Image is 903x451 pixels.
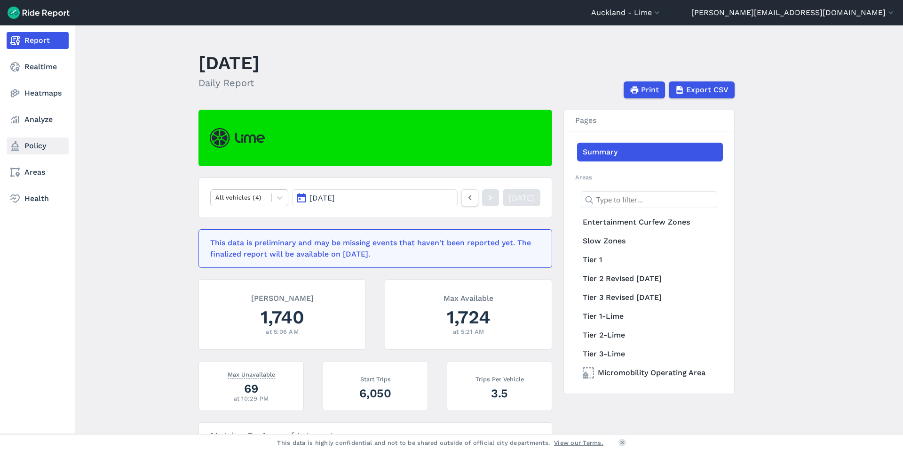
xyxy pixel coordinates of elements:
[503,189,540,206] a: [DATE]
[210,394,292,403] div: at 10:29 PM
[577,326,723,345] a: Tier 2-Lime
[577,269,723,288] a: Tier 2 Revised [DATE]
[210,380,292,397] div: 69
[577,143,723,161] a: Summary
[577,307,723,326] a: Tier 1-Lime
[581,191,717,208] input: Type to filter...
[686,84,729,96] span: Export CSV
[7,190,69,207] a: Health
[7,85,69,102] a: Heatmaps
[577,345,723,363] a: Tier 3-Lime
[309,193,335,202] span: [DATE]
[228,369,275,379] span: Max Unavailable
[210,327,354,336] div: at 5:06 AM
[396,304,540,330] div: 1,724
[641,84,659,96] span: Print
[199,423,552,449] h3: Metrics By Area of Interest
[334,385,416,402] div: 6,050
[577,288,723,307] a: Tier 3 Revised [DATE]
[624,81,665,98] button: Print
[7,137,69,154] a: Policy
[577,250,723,269] a: Tier 1
[691,7,895,18] button: [PERSON_NAME][EMAIL_ADDRESS][DOMAIN_NAME]
[669,81,735,98] button: Export CSV
[210,237,535,260] div: This data is preliminary and may be missing events that haven't been reported yet. The finalized ...
[210,304,354,330] div: 1,740
[7,164,69,181] a: Areas
[360,374,391,383] span: Start Trips
[577,232,723,250] a: Slow Zones
[564,110,734,131] h3: Pages
[554,438,603,447] a: View our Terms.
[444,293,493,302] span: Max Available
[577,363,723,382] a: Micromobility Operating Area
[475,374,524,383] span: Trips Per Vehicle
[7,32,69,49] a: Report
[7,58,69,75] a: Realtime
[292,189,458,206] button: [DATE]
[459,385,540,402] div: 3.5
[591,7,662,18] button: Auckland - Lime
[7,111,69,128] a: Analyze
[198,50,260,76] h1: [DATE]
[577,213,723,232] a: Entertainment Curfew Zones
[8,7,70,19] img: Ride Report
[251,293,314,302] span: [PERSON_NAME]
[396,327,540,336] div: at 5:21 AM
[210,128,265,148] img: Lime
[575,173,723,182] h2: Areas
[198,76,260,90] h2: Daily Report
